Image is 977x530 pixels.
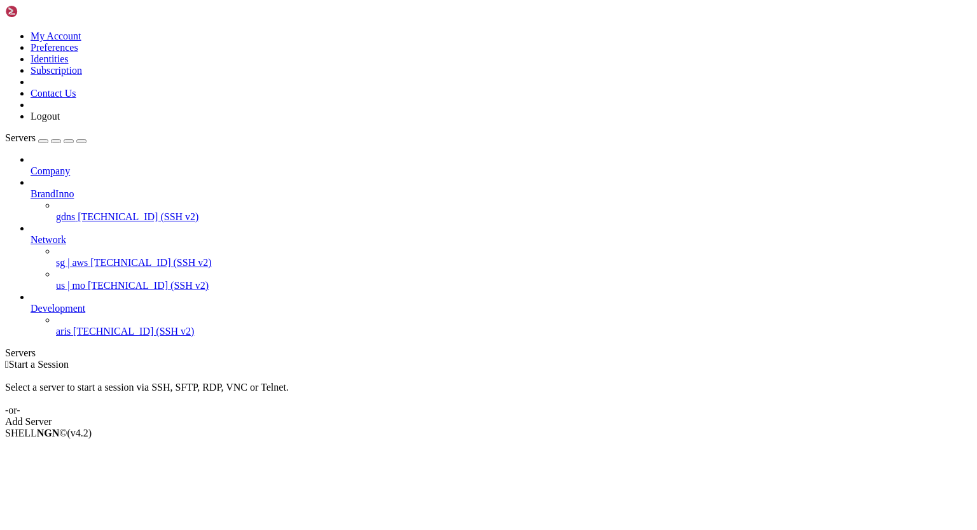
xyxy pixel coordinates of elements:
a: Contact Us [31,88,76,99]
a: Identities [31,53,69,64]
span: sg | aws [56,257,88,268]
span: SHELL © [5,428,92,438]
span:  [5,359,9,370]
b: NGN [37,428,60,438]
span: 4.2.0 [67,428,92,438]
span: [TECHNICAL_ID] (SSH v2) [88,280,209,291]
div: Select a server to start a session via SSH, SFTP, RDP, VNC or Telnet. -or- [5,370,972,416]
li: aris [TECHNICAL_ID] (SSH v2) [56,314,972,337]
div: Add Server [5,416,972,428]
span: gdns [56,211,75,222]
a: Company [31,165,972,177]
span: BrandInno [31,188,74,199]
li: Company [31,154,972,177]
li: sg | aws [TECHNICAL_ID] (SSH v2) [56,246,972,268]
li: us | mo [TECHNICAL_ID] (SSH v2) [56,268,972,291]
a: sg | aws [TECHNICAL_ID] (SSH v2) [56,257,972,268]
a: My Account [31,31,81,41]
span: aris [56,326,71,337]
span: [TECHNICAL_ID] (SSH v2) [90,257,211,268]
a: gdns [TECHNICAL_ID] (SSH v2) [56,211,972,223]
a: Network [31,234,972,246]
span: Development [31,303,85,314]
a: Logout [31,111,60,122]
a: Preferences [31,42,78,53]
a: BrandInno [31,188,972,200]
a: Subscription [31,65,82,76]
div: Servers [5,347,972,359]
li: gdns [TECHNICAL_ID] (SSH v2) [56,200,972,223]
span: Servers [5,132,36,143]
a: aris [TECHNICAL_ID] (SSH v2) [56,326,972,337]
a: us | mo [TECHNICAL_ID] (SSH v2) [56,280,972,291]
img: Shellngn [5,5,78,18]
span: [TECHNICAL_ID] (SSH v2) [73,326,194,337]
span: Company [31,165,70,176]
span: Network [31,234,66,245]
li: Development [31,291,972,337]
a: Development [31,303,972,314]
li: BrandInno [31,177,972,223]
li: Network [31,223,972,291]
span: us | mo [56,280,85,291]
span: [TECHNICAL_ID] (SSH v2) [78,211,198,222]
a: Servers [5,132,87,143]
span: Start a Session [9,359,69,370]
